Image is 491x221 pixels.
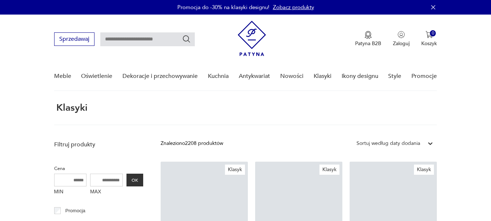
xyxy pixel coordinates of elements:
[314,62,331,90] a: Klasyki
[355,31,381,47] a: Ikona medaluPatyna B2B
[355,40,381,47] p: Patyna B2B
[54,141,143,149] p: Filtruj produkty
[126,174,143,186] button: OK
[54,62,71,90] a: Meble
[54,165,143,173] p: Cena
[388,62,401,90] a: Style
[122,62,198,90] a: Dekoracje i przechowywanie
[238,21,266,56] img: Patyna - sklep z meblami i dekoracjami vintage
[208,62,229,90] a: Kuchnia
[65,207,85,215] p: Promocja
[280,62,303,90] a: Nowości
[365,31,372,39] img: Ikona medalu
[393,40,410,47] p: Zaloguj
[411,62,437,90] a: Promocje
[54,37,94,42] a: Sprzedawaj
[273,4,314,11] a: Zobacz produkty
[81,62,112,90] a: Oświetlenie
[161,139,223,147] div: Znaleziono 2208 produktów
[355,31,381,47] button: Patyna B2B
[421,31,437,47] button: 0Koszyk
[90,186,123,198] label: MAX
[421,40,437,47] p: Koszyk
[54,103,88,113] h1: Klasyki
[398,31,405,38] img: Ikonka użytkownika
[182,35,191,43] button: Szukaj
[426,31,433,38] img: Ikona koszyka
[54,186,87,198] label: MIN
[357,139,420,147] div: Sortuj według daty dodania
[54,32,94,46] button: Sprzedawaj
[430,30,436,36] div: 0
[342,62,378,90] a: Ikony designu
[393,31,410,47] button: Zaloguj
[239,62,270,90] a: Antykwariat
[177,4,269,11] p: Promocja do -30% na klasyki designu!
